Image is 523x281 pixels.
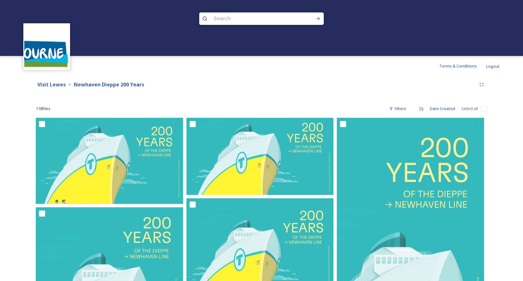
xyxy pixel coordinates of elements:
[427,103,458,115] div: Date Created
[36,118,183,204] img: BN9 200 Years Dieppe - Newhaven Line (1220 x 715 px).jpg
[36,106,50,112] span: 118 file s
[24,24,69,69] img: Capture.JPG
[439,63,477,69] span: Terms & Conditions
[74,81,144,88] strong: Newhaven Dieppe 200 Years
[461,106,478,112] span: Select all
[186,118,334,195] img: BN9 200 Years Dieppe - Newhaven Line (1200 x 628 px) (1).jpg
[210,12,296,25] input: Search
[37,81,66,88] strong: Visit Lewes
[439,62,486,70] a: Terms & Conditions
[486,63,500,69] span: Logout
[386,103,409,115] div: Filters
